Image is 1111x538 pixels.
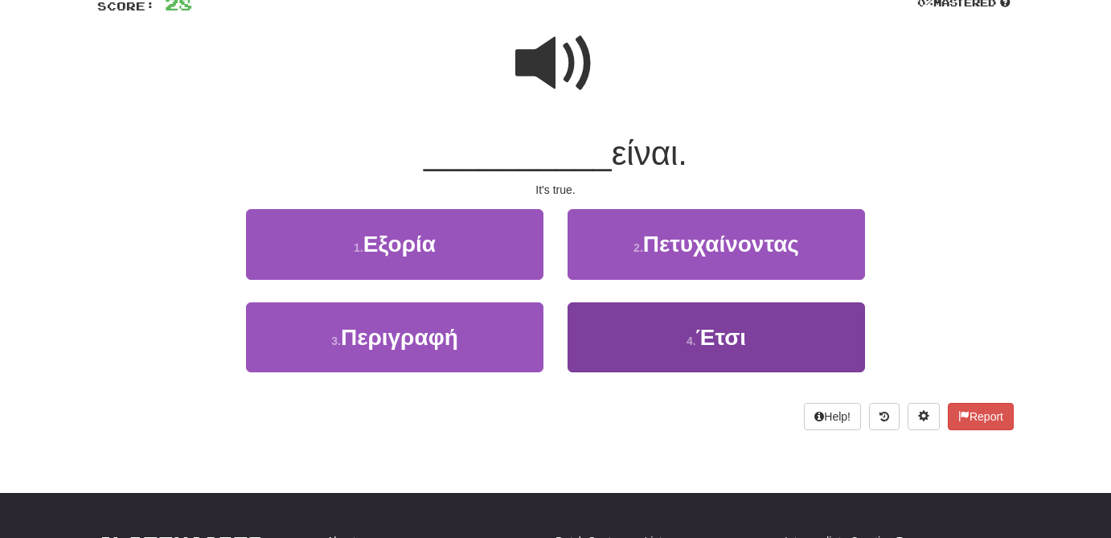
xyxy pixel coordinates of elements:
[568,209,865,279] button: 2.Πετυχαίνοντας
[869,403,900,430] button: Round history (alt+y)
[643,232,799,257] span: Πετυχαίνοντας
[363,232,436,257] span: Εξορία
[948,403,1014,430] button: Report
[804,403,861,430] button: Help!
[97,182,1014,198] div: It's true.
[354,241,363,254] small: 1 .
[424,134,612,172] span: __________
[341,325,458,350] span: Περιγραφή
[246,302,543,372] button: 3.Περιγραφή
[696,325,747,350] span: Έτσι
[331,335,341,347] small: 3 .
[633,241,643,254] small: 2 .
[687,335,696,347] small: 4 .
[568,302,865,372] button: 4.Έτσι
[246,209,543,279] button: 1.Εξορία
[612,134,687,172] span: είναι.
